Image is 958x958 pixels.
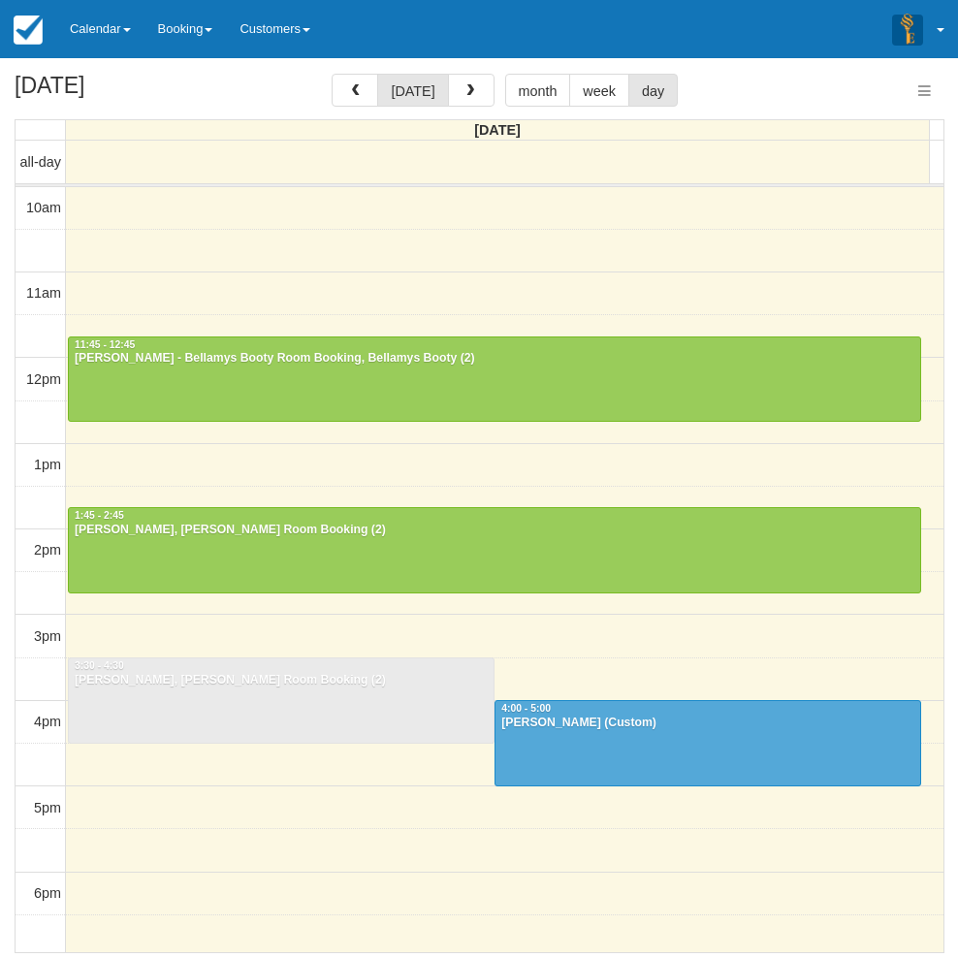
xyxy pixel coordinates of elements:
div: [PERSON_NAME] - Bellamys Booty Room Booking, Bellamys Booty (2) [74,351,915,367]
span: 6pm [34,885,61,901]
button: [DATE] [377,74,448,107]
span: 10am [26,200,61,215]
span: 1pm [34,457,61,472]
span: all-day [20,154,61,170]
button: month [505,74,571,107]
a: 1:45 - 2:45[PERSON_NAME], [PERSON_NAME] Room Booking (2) [68,507,921,592]
span: 4:00 - 5:00 [501,703,551,714]
span: 1:45 - 2:45 [75,510,124,521]
div: [PERSON_NAME], [PERSON_NAME] Room Booking (2) [74,673,489,688]
span: 12pm [26,371,61,387]
span: 4pm [34,714,61,729]
button: day [628,74,678,107]
span: 11:45 - 12:45 [75,339,135,350]
span: [DATE] [474,122,521,138]
h2: [DATE] [15,74,260,110]
span: 5pm [34,800,61,815]
span: 3:30 - 4:30 [75,660,124,671]
a: 11:45 - 12:45[PERSON_NAME] - Bellamys Booty Room Booking, Bellamys Booty (2) [68,336,921,422]
span: 11am [26,285,61,301]
a: 3:30 - 4:30[PERSON_NAME], [PERSON_NAME] Room Booking (2) [68,657,495,743]
div: [PERSON_NAME] (Custom) [500,716,915,731]
img: A3 [892,14,923,45]
a: 4:00 - 5:00[PERSON_NAME] (Custom) [495,700,921,785]
img: checkfront-main-nav-mini-logo.png [14,16,43,45]
button: week [569,74,629,107]
span: 3pm [34,628,61,644]
span: 2pm [34,542,61,558]
div: [PERSON_NAME], [PERSON_NAME] Room Booking (2) [74,523,915,538]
